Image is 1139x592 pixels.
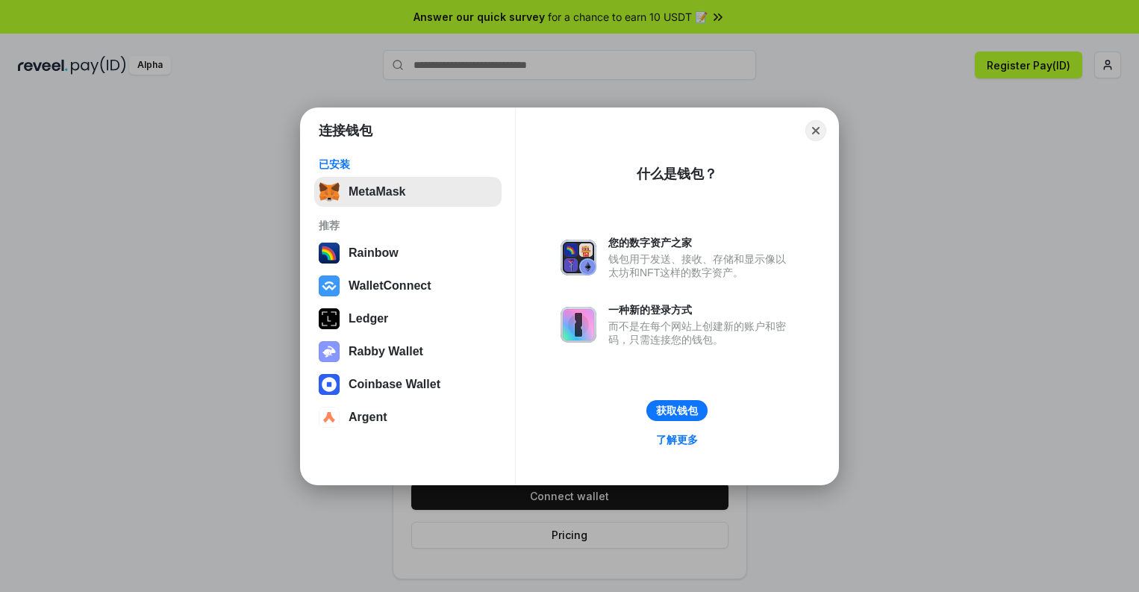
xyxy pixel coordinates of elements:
img: svg+xml,%3Csvg%20width%3D%2228%22%20height%3D%2228%22%20viewBox%3D%220%200%2028%2028%22%20fill%3D... [319,374,340,395]
img: svg+xml,%3Csvg%20width%3D%22120%22%20height%3D%22120%22%20viewBox%3D%220%200%20120%20120%22%20fil... [319,243,340,264]
img: svg+xml,%3Csvg%20xmlns%3D%22http%3A%2F%2Fwww.w3.org%2F2000%2Fsvg%22%20width%3D%2228%22%20height%3... [319,308,340,329]
div: 而不是在每个网站上创建新的账户和密码，只需连接您的钱包。 [608,320,793,346]
div: 您的数字资产之家 [608,236,793,249]
img: svg+xml,%3Csvg%20xmlns%3D%22http%3A%2F%2Fwww.w3.org%2F2000%2Fsvg%22%20fill%3D%22none%22%20viewBox... [319,341,340,362]
div: Rabby Wallet [349,345,423,358]
button: WalletConnect [314,271,502,301]
div: 一种新的登录方式 [608,303,793,317]
button: Coinbase Wallet [314,370,502,399]
button: Rabby Wallet [314,337,502,367]
div: 了解更多 [656,433,698,446]
div: MetaMask [349,185,405,199]
button: Argent [314,402,502,432]
button: Rainbow [314,238,502,268]
div: 已安装 [319,158,497,171]
div: Coinbase Wallet [349,378,440,391]
img: svg+xml,%3Csvg%20width%3D%2228%22%20height%3D%2228%22%20viewBox%3D%220%200%2028%2028%22%20fill%3D... [319,407,340,428]
div: 钱包用于发送、接收、存储和显示像以太坊和NFT这样的数字资产。 [608,252,793,279]
h1: 连接钱包 [319,122,372,140]
div: Ledger [349,312,388,325]
div: 获取钱包 [656,404,698,417]
button: 获取钱包 [646,400,708,421]
button: Ledger [314,304,502,334]
button: Close [805,120,826,141]
div: 什么是钱包？ [637,165,717,183]
img: svg+xml,%3Csvg%20width%3D%2228%22%20height%3D%2228%22%20viewBox%3D%220%200%2028%2028%22%20fill%3D... [319,275,340,296]
img: svg+xml,%3Csvg%20xmlns%3D%22http%3A%2F%2Fwww.w3.org%2F2000%2Fsvg%22%20fill%3D%22none%22%20viewBox... [561,307,596,343]
a: 了解更多 [647,430,707,449]
div: Rainbow [349,246,399,260]
div: WalletConnect [349,279,431,293]
img: svg+xml,%3Csvg%20fill%3D%22none%22%20height%3D%2233%22%20viewBox%3D%220%200%2035%2033%22%20width%... [319,181,340,202]
img: svg+xml,%3Csvg%20xmlns%3D%22http%3A%2F%2Fwww.w3.org%2F2000%2Fsvg%22%20fill%3D%22none%22%20viewBox... [561,240,596,275]
div: Argent [349,411,387,424]
div: 推荐 [319,219,497,232]
button: MetaMask [314,177,502,207]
